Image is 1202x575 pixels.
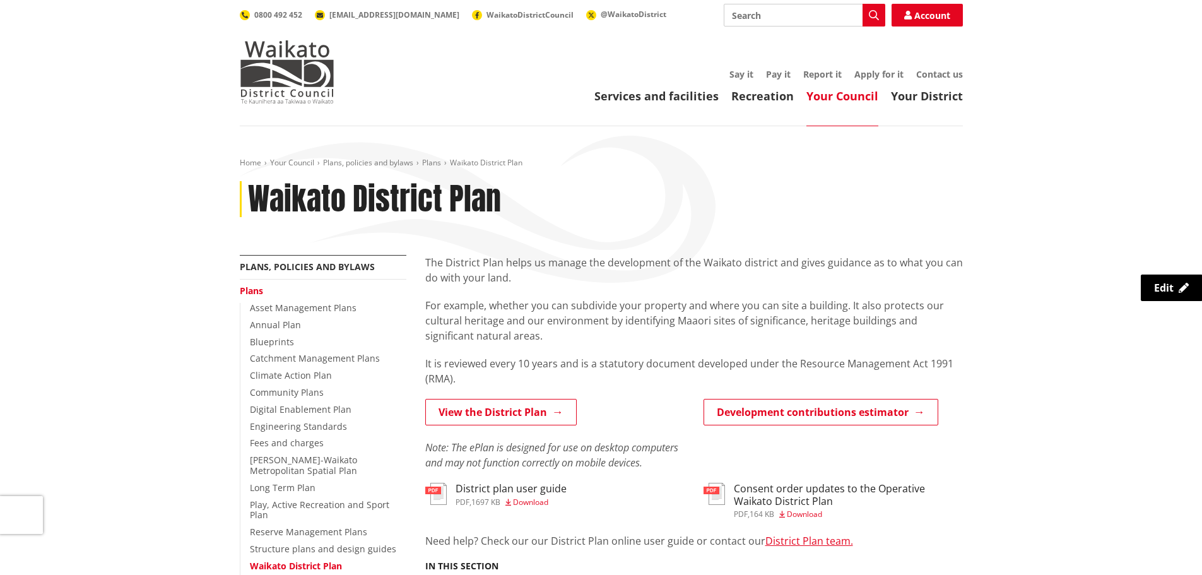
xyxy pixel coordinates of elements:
h3: Consent order updates to the Operative Waikato District Plan [734,483,963,507]
span: Download [787,509,822,519]
a: Community Plans [250,386,324,398]
a: [PERSON_NAME]-Waikato Metropolitan Spatial Plan [250,454,357,477]
p: For example, whether you can subdivide your property and where you can site a building. It also p... [425,298,963,343]
a: Report it [803,68,842,80]
a: Long Term Plan [250,482,315,494]
a: Contact us [916,68,963,80]
span: Download [513,497,548,507]
a: Structure plans and design guides [250,543,396,555]
a: @WaikatoDistrict [586,9,666,20]
a: Play, Active Recreation and Sport Plan [250,499,389,521]
a: Reserve Management Plans [250,526,367,538]
a: Plans, policies and bylaws [240,261,375,273]
span: pdf [734,509,748,519]
a: Recreation [731,88,794,104]
nav: breadcrumb [240,158,963,169]
a: Consent order updates to the Operative Waikato District Plan pdf,164 KB Download [704,483,963,518]
span: WaikatoDistrictCouncil [486,9,574,20]
span: pdf [456,497,469,507]
a: Waikato District Plan [250,560,342,572]
div: , [456,499,567,506]
h3: District plan user guide [456,483,567,495]
span: [EMAIL_ADDRESS][DOMAIN_NAME] [329,9,459,20]
a: Apply for it [854,68,904,80]
a: Catchment Management Plans [250,352,380,364]
em: Note: The ePlan is designed for use on desktop computers and may not function correctly on mobile... [425,441,678,470]
a: Engineering Standards [250,420,347,432]
a: Asset Management Plans [250,302,356,314]
a: Edit [1141,275,1202,301]
a: Digital Enablement Plan [250,403,351,415]
a: Your Council [806,88,878,104]
a: 0800 492 452 [240,9,302,20]
a: Account [892,4,963,27]
a: Blueprints [250,336,294,348]
a: Annual Plan [250,319,301,331]
span: 164 KB [750,509,774,519]
a: Development contributions estimator [704,399,938,425]
a: View the District Plan [425,399,577,425]
p: It is reviewed every 10 years and is a statutory document developed under the Resource Management... [425,356,963,386]
span: Waikato District Plan [450,157,522,168]
span: Edit [1154,281,1174,295]
a: Your Council [270,157,314,168]
a: Services and facilities [594,88,719,104]
a: Fees and charges [250,437,324,449]
img: Waikato District Council - Te Kaunihera aa Takiwaa o Waikato [240,40,334,104]
a: Plans, policies and bylaws [323,157,413,168]
div: , [734,511,963,518]
img: document-pdf.svg [425,483,447,505]
a: Say it [729,68,753,80]
a: District plan user guide pdf,1697 KB Download [425,483,567,506]
span: @WaikatoDistrict [601,9,666,20]
a: Pay it [766,68,791,80]
a: Climate Action Plan [250,369,332,381]
a: Plans [422,157,441,168]
input: Search input [724,4,885,27]
p: The District Plan helps us manage the development of the Waikato district and gives guidance as t... [425,255,963,285]
a: [EMAIL_ADDRESS][DOMAIN_NAME] [315,9,459,20]
a: District Plan team. [765,534,853,548]
span: 0800 492 452 [254,9,302,20]
a: Home [240,157,261,168]
h1: Waikato District Plan [248,181,501,218]
h5: In this section [425,561,498,572]
a: WaikatoDistrictCouncil [472,9,574,20]
a: Plans [240,285,263,297]
p: Need help? Check our our District Plan online user guide or contact our [425,533,963,548]
span: 1697 KB [471,497,500,507]
a: Your District [891,88,963,104]
img: document-pdf.svg [704,483,725,505]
